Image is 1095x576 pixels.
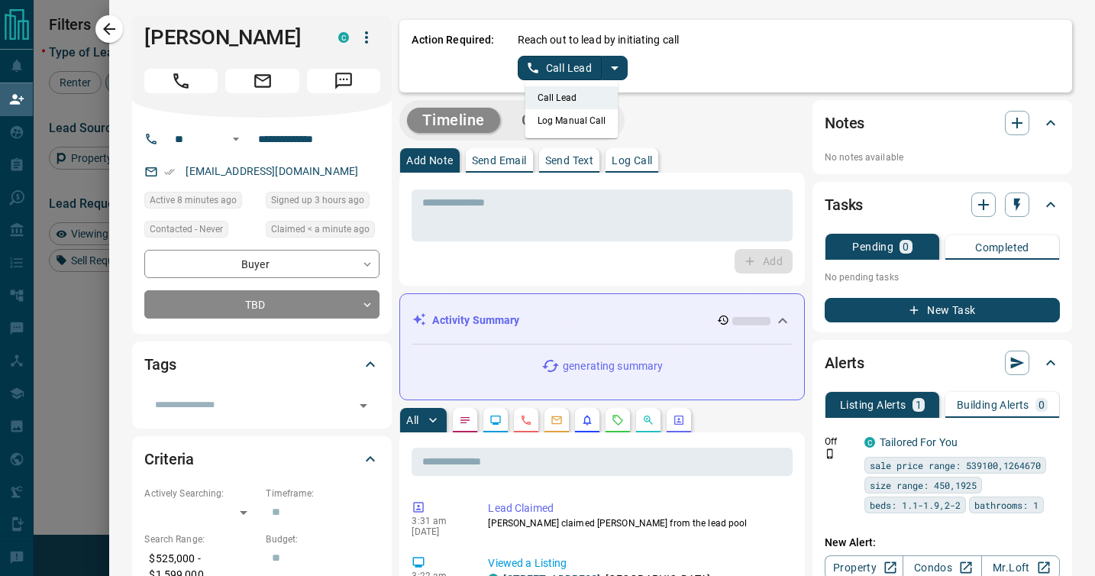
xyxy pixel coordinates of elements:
a: Tailored For You [880,436,958,448]
h2: Alerts [825,351,864,375]
h1: [PERSON_NAME] [144,25,315,50]
div: split button [518,56,628,80]
p: No pending tasks [825,266,1060,289]
button: Open [353,395,374,416]
button: Call Lead [518,56,602,80]
span: beds: 1.1-1.9,2-2 [870,497,961,513]
h2: Tasks [825,193,863,217]
p: Search Range: [144,532,258,546]
span: Email [225,69,299,93]
div: TBD [144,290,380,319]
p: Send Text [545,155,594,166]
p: Lead Claimed [488,500,787,516]
div: Criteria [144,441,380,477]
div: Alerts [825,345,1060,381]
h2: Tags [144,352,176,377]
div: Sat Sep 13 2025 [266,221,380,242]
span: Claimed < a minute ago [271,222,370,237]
div: Fri Sep 12 2025 [266,192,380,213]
p: All [406,415,418,426]
li: Call Lead [525,86,619,109]
p: Completed [975,242,1029,253]
svg: Agent Actions [673,414,685,426]
h2: Criteria [144,447,194,471]
span: Call [144,69,218,93]
p: 0 [903,241,909,252]
p: Action Required: [412,32,494,80]
p: 1 [916,400,922,410]
div: Activity Summary [412,306,792,335]
button: Open [227,130,245,148]
p: Activity Summary [432,312,519,328]
div: Notes [825,105,1060,141]
svg: Calls [520,414,532,426]
h2: Notes [825,111,864,135]
div: Sat Sep 13 2025 [144,192,258,213]
div: Tasks [825,186,1060,223]
span: Signed up 3 hours ago [271,193,364,208]
svg: Push Notification Only [825,448,835,459]
div: condos.ca [338,32,349,43]
span: sale price range: 539100,1264670 [870,458,1041,473]
div: condos.ca [864,437,875,448]
p: Add Note [406,155,453,166]
li: Log Manual Call [525,109,619,132]
p: Actively Searching: [144,487,258,500]
button: New Task [825,298,1060,322]
svg: Email Verified [164,167,175,177]
svg: Requests [612,414,624,426]
svg: Notes [459,414,471,426]
span: Contacted - Never [150,222,223,237]
p: 0 [1038,400,1045,410]
div: Buyer [144,250,380,278]
p: [DATE] [412,526,465,537]
p: Viewed a Listing [488,555,787,571]
p: Off [825,435,855,448]
svg: Emails [551,414,563,426]
button: Timeline [407,108,500,133]
p: Reach out to lead by initiating call [518,32,680,48]
p: 3:31 am [412,516,465,526]
span: size range: 450,1925 [870,477,977,493]
svg: Lead Browsing Activity [489,414,502,426]
p: New Alert: [825,535,1060,551]
button: Campaigns [506,108,617,133]
div: Tags [144,346,380,383]
p: generating summary [563,358,663,374]
p: No notes available [825,150,1060,164]
svg: Opportunities [642,414,654,426]
a: [EMAIL_ADDRESS][DOMAIN_NAME] [186,165,358,177]
p: Building Alerts [957,400,1029,410]
p: Timeframe: [266,487,380,500]
p: Budget: [266,532,380,546]
p: Send Email [472,155,527,166]
svg: Listing Alerts [581,414,593,426]
span: Active 8 minutes ago [150,193,237,208]
span: Message [307,69,380,93]
p: Listing Alerts [840,400,906,410]
p: Pending [852,241,893,252]
p: Log Call [612,155,652,166]
p: [PERSON_NAME] claimed [PERSON_NAME] from the lead pool [488,516,787,530]
span: bathrooms: 1 [974,497,1038,513]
